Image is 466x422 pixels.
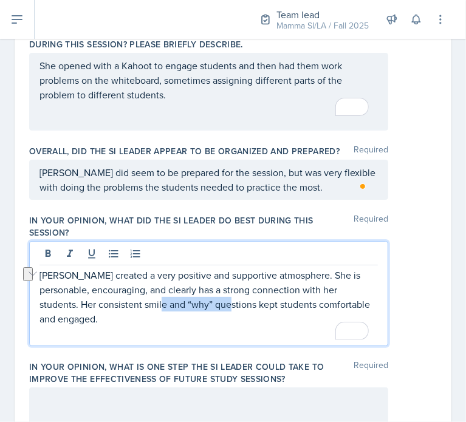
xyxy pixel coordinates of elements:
[354,361,388,385] span: Required
[39,268,378,326] p: [PERSON_NAME] created a very positive and supportive atmosphere. She is personable, encouraging, ...
[39,165,378,194] div: To enrich screen reader interactions, please activate Accessibility in Grammarly extension settings
[29,361,354,385] label: In your opinion, what is ONE step the SI Leader could take to improve the effectiveness of future...
[354,145,388,157] span: Required
[276,19,369,32] div: Mamma SI/LA / Fall 2025
[276,7,369,22] div: Team lead
[29,145,340,157] label: Overall, did the SI Leader appear to be organized and prepared?
[29,214,354,239] label: In your opinion, what did the SI Leader do BEST during this session?
[354,214,388,239] span: Required
[39,58,378,102] p: She opened with a Kahoot to engage students and then had them work problems on the whiteboard, so...
[39,58,378,117] div: To enrich screen reader interactions, please activate Accessibility in Grammarly extension settings
[39,268,378,341] div: To enrich screen reader interactions, please activate Accessibility in Grammarly extension settings
[39,165,378,194] p: [PERSON_NAME] did seem to be prepared for the session, but was very flexible with doing the probl...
